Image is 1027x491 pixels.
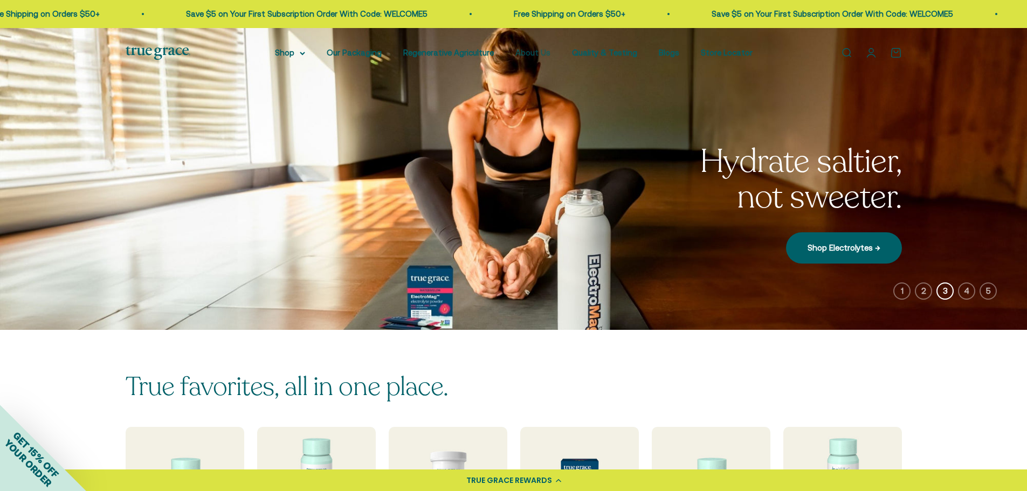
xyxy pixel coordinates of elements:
[659,48,679,57] a: Blogs
[958,282,975,300] button: 4
[936,282,954,300] button: 3
[512,9,623,18] a: Free Shipping on Orders $50+
[915,282,932,300] button: 2
[572,48,637,57] a: Quality & Testing
[700,140,901,219] split-lines: Hydrate saltier, not sweeter.
[466,475,552,486] div: TRUE GRACE REWARDS
[893,282,911,300] button: 1
[275,46,305,59] summary: Shop
[515,48,550,57] a: About Us
[786,232,902,264] a: Shop Electrolytes →
[184,8,425,20] p: Save $5 on Your First Subscription Order With Code: WELCOME5
[2,437,54,489] span: YOUR ORDER
[11,430,61,480] span: GET 15% OFF
[126,369,449,404] split-lines: True favorites, all in one place.
[327,48,382,57] a: Our Packaging
[701,48,753,57] a: Store Locator
[403,48,494,57] a: Regenerative Agriculture
[980,282,997,300] button: 5
[709,8,951,20] p: Save $5 on Your First Subscription Order With Code: WELCOME5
